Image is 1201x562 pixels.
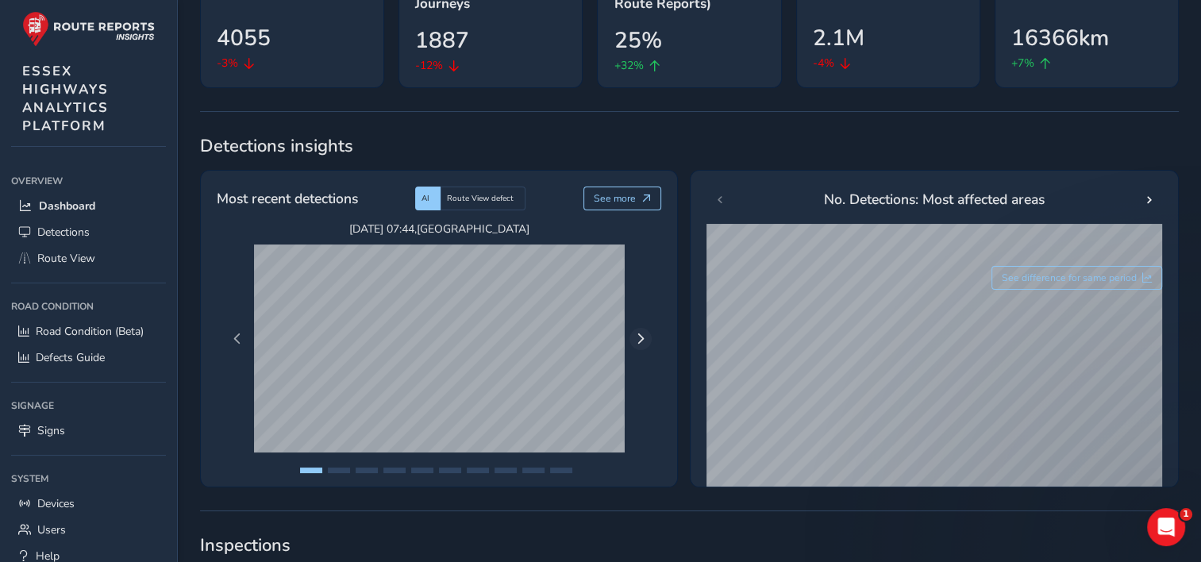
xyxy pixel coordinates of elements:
[39,198,95,214] span: Dashboard
[824,189,1045,210] span: No. Detections: Most affected areas
[415,57,443,74] span: -12%
[415,24,469,57] span: 1887
[422,193,429,204] span: AI
[37,522,66,537] span: Users
[11,294,166,318] div: Road Condition
[629,328,652,350] button: Next Page
[550,468,572,473] button: Page 10
[383,468,406,473] button: Page 4
[22,62,109,135] span: ESSEX HIGHWAYS ANALYTICS PLATFORM
[439,468,461,473] button: Page 6
[37,496,75,511] span: Devices
[217,188,358,209] span: Most recent detections
[11,467,166,491] div: System
[447,193,514,204] span: Route View defect
[1180,508,1192,521] span: 1
[11,169,166,193] div: Overview
[411,468,433,473] button: Page 5
[37,225,90,240] span: Detections
[37,423,65,438] span: Signs
[813,55,834,71] span: -4%
[217,55,238,71] span: -3%
[415,187,441,210] div: AI
[1147,508,1185,546] iframe: Intercom live chat
[22,11,155,47] img: rr logo
[1011,21,1109,55] span: 16366km
[356,468,378,473] button: Page 3
[1011,55,1034,71] span: +7%
[11,491,166,517] a: Devices
[594,192,636,205] span: See more
[11,394,166,418] div: Signage
[11,193,166,219] a: Dashboard
[522,468,545,473] button: Page 9
[11,219,166,245] a: Detections
[37,251,95,266] span: Route View
[11,517,166,543] a: Users
[1002,271,1137,284] span: See difference for same period
[254,221,624,237] span: [DATE] 07:44 , [GEOGRAPHIC_DATA]
[328,468,350,473] button: Page 2
[813,21,864,55] span: 2.1M
[11,345,166,371] a: Defects Guide
[200,533,1179,557] span: Inspections
[11,418,166,444] a: Signs
[441,187,525,210] div: Route View defect
[495,468,517,473] button: Page 8
[36,324,144,339] span: Road Condition (Beta)
[991,266,1163,290] button: See difference for same period
[36,350,105,365] span: Defects Guide
[226,328,248,350] button: Previous Page
[217,21,271,55] span: 4055
[583,187,662,210] button: See more
[614,57,643,74] span: +32%
[614,24,661,57] span: 25%
[200,134,1179,158] span: Detections insights
[467,468,489,473] button: Page 7
[11,245,166,271] a: Route View
[300,468,322,473] button: Page 1
[11,318,166,345] a: Road Condition (Beta)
